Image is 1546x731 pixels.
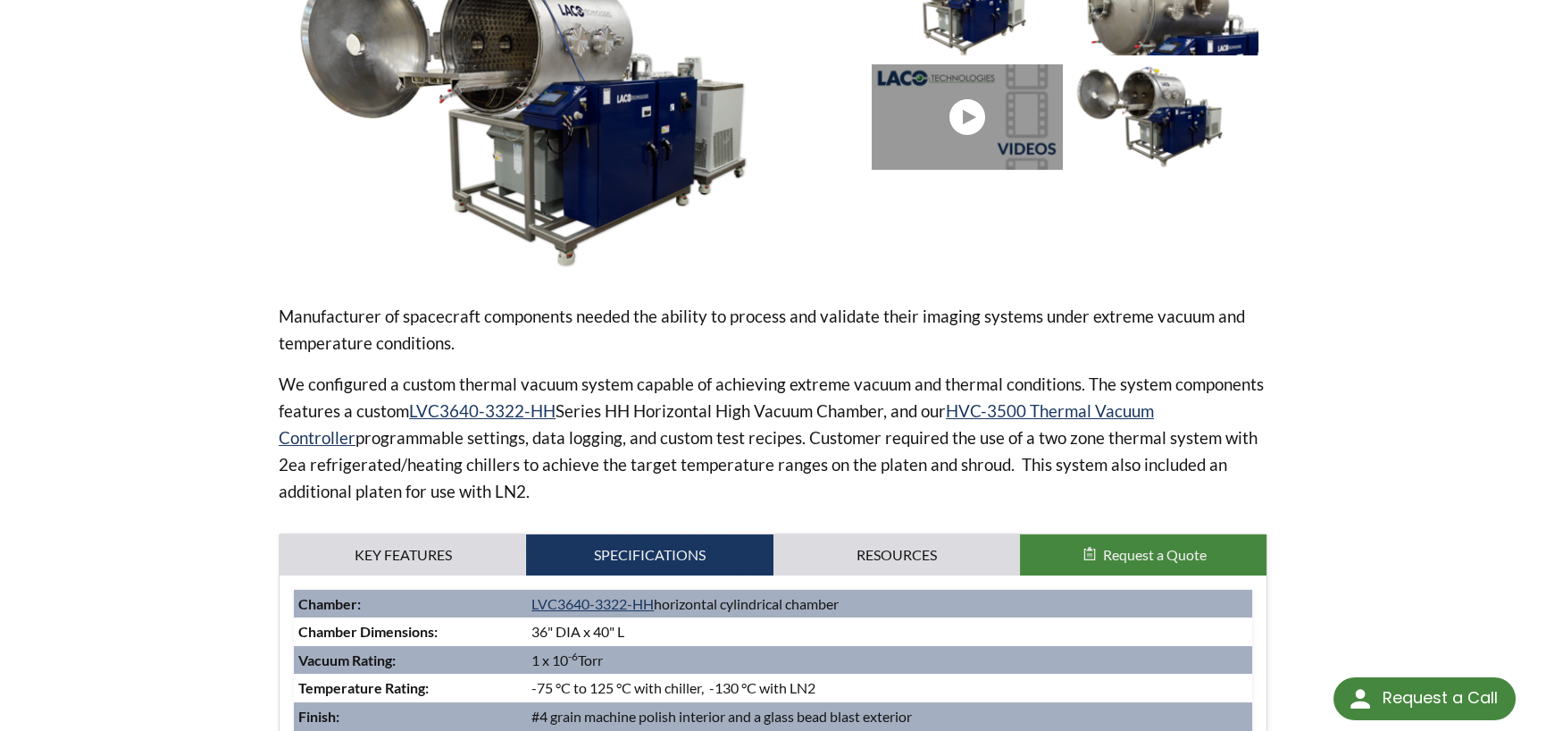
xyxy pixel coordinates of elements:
div: Request a Call [1383,677,1498,718]
td: 1 x 10 Torr [527,646,1252,675]
td: -75 °C to 125 °C with chiller, -130 °C with LN2 [527,674,1252,702]
a: Video [872,64,1069,170]
a: Key Features [280,534,526,576]
strong: Finish: [298,708,339,725]
a: Resources [773,534,1020,576]
strong: Vacuum Rating: [298,651,396,668]
button: Request a Quote [1020,534,1266,576]
strong: Chamber: [298,595,361,612]
a: LVC3640-3322-HH [531,595,654,612]
div: Request a Call [1333,677,1516,720]
td: #4 grain machine polish interior and a glass bead blast exterior [527,702,1252,731]
td: : [294,674,527,702]
td: horizontal cylindrical chamber [527,590,1252,618]
sup: -6 [568,650,578,663]
p: We configured a custom thermal vacuum system capable of achieving extreme vacuum and thermal cond... [279,371,1267,505]
p: Manufacturer of spacecraft components needed the ability to process and validate their imaging sy... [279,303,1267,357]
strong: Temperature Rating [298,679,425,696]
a: LVC3640-3322-HH [409,400,556,421]
td: 36" DIA x 40" L [527,618,1252,646]
a: Specifications [526,534,773,576]
img: round button [1346,685,1375,713]
strong: Chamber Dimensions: [298,623,438,640]
span: Request a Quote [1103,546,1207,563]
img: Thermal Vacuum System for Spacecraft Imaging Testing, Open Chamber Door, angled view [1070,64,1258,170]
a: HVC-3500 Thermal Vacuum Controller [279,400,1154,448]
